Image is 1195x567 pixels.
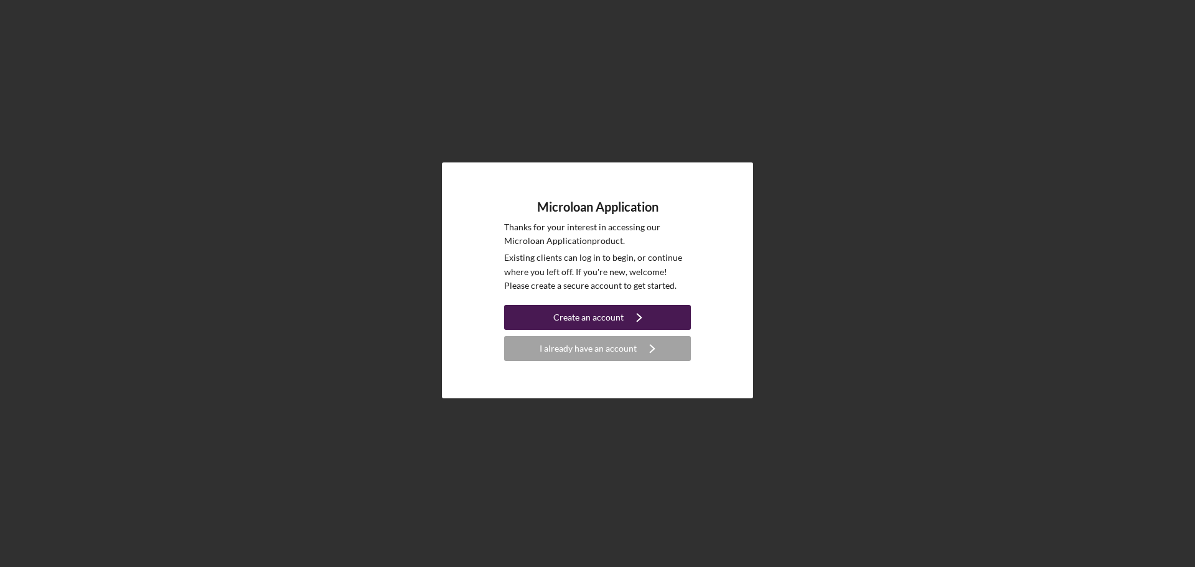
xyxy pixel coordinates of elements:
[504,336,691,361] button: I already have an account
[537,200,658,214] h4: Microloan Application
[504,305,691,330] button: Create an account
[540,336,637,361] div: I already have an account
[504,251,691,293] p: Existing clients can log in to begin, or continue where you left off. If you're new, welcome! Ple...
[504,305,691,333] a: Create an account
[553,305,624,330] div: Create an account
[504,220,691,248] p: Thanks for your interest in accessing our Microloan Application product.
